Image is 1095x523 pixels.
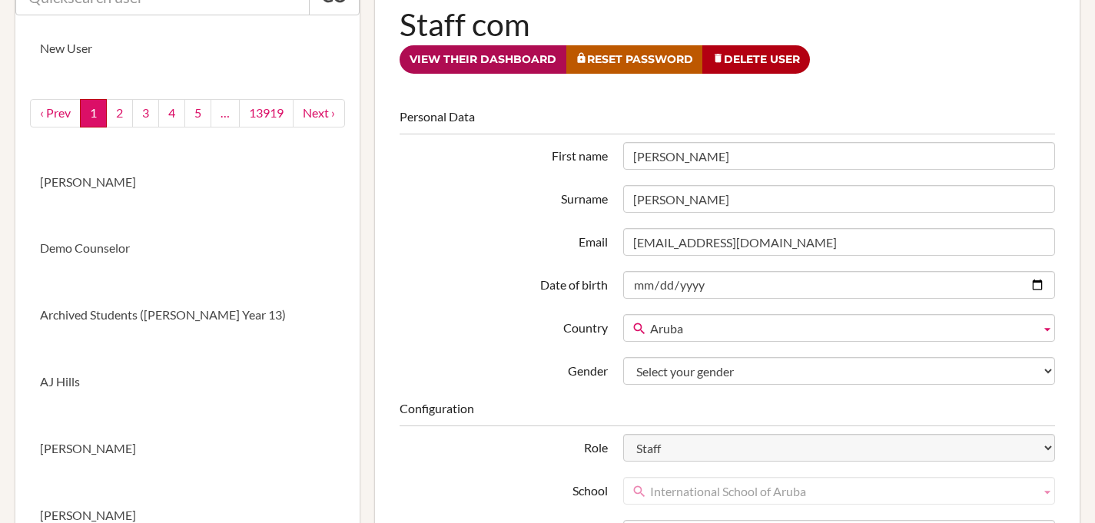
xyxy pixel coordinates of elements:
a: ‹ Prev [30,99,81,127]
legend: Configuration [400,400,1055,426]
a: [PERSON_NAME] [15,149,360,216]
a: … [211,99,240,127]
a: Archived Students ([PERSON_NAME] Year 13) [15,282,360,349]
a: 2 [106,99,133,127]
span: International School of Aruba [650,478,1034,505]
a: AJ Hills [15,349,360,415]
a: [PERSON_NAME] [15,415,360,482]
a: 1 [80,99,107,127]
legend: Personal Data [400,108,1055,134]
label: First name [392,142,616,165]
label: Gender [392,357,616,380]
label: School [392,477,616,500]
span: Aruba [650,315,1034,343]
a: New User [15,15,360,82]
label: Country [392,314,616,337]
a: View their dashboard [400,45,566,74]
a: 13919 [239,99,294,127]
a: next [293,99,345,127]
label: Date of birth [392,271,616,294]
a: Reset Password [566,45,703,74]
a: 4 [158,99,185,127]
label: Email [392,228,616,251]
label: Surname [392,185,616,208]
a: 5 [184,99,211,127]
a: Delete User [702,45,810,74]
a: Demo Counselor [15,215,360,282]
label: Role [392,434,616,457]
h1: Staff com [400,3,1055,45]
a: 3 [132,99,159,127]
